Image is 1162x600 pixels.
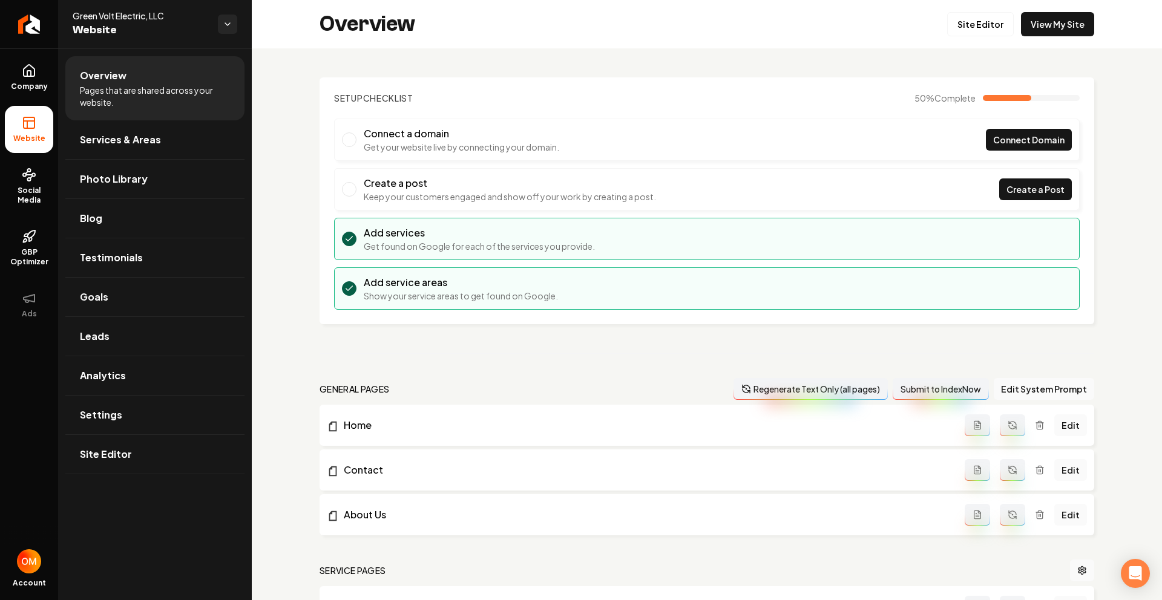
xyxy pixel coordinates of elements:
[364,290,558,302] p: Show your service areas to get found on Google.
[734,378,888,400] button: Regenerate Text Only (all pages)
[8,134,50,143] span: Website
[73,22,208,39] span: Website
[80,408,122,422] span: Settings
[993,134,1065,146] span: Connect Domain
[994,378,1094,400] button: Edit System Prompt
[17,549,41,573] img: Omar Molai
[5,247,53,267] span: GBP Optimizer
[5,220,53,276] a: GBP Optimizer
[934,93,976,103] span: Complete
[364,240,595,252] p: Get found on Google for each of the services you provide.
[80,172,148,186] span: Photo Library
[5,186,53,205] span: Social Media
[334,93,363,103] span: Setup
[320,383,390,395] h2: general pages
[893,378,989,400] button: Submit to IndexNow
[327,463,965,477] a: Contact
[364,191,656,203] p: Keep your customers engaged and show off your work by creating a post.
[1054,414,1087,436] a: Edit
[73,10,208,22] span: Green Volt Electric, LLC
[320,564,386,576] h2: Service Pages
[80,84,230,108] span: Pages that are shared across your website.
[1054,459,1087,481] a: Edit
[965,414,990,436] button: Add admin page prompt
[999,178,1072,200] a: Create a Post
[1021,12,1094,36] a: View My Site
[965,459,990,481] button: Add admin page prompt
[364,275,558,290] h3: Add service areas
[80,132,161,147] span: Services & Areas
[65,120,245,159] a: Services & Areas
[1121,559,1150,588] div: Open Intercom Messenger
[1006,183,1065,196] span: Create a Post
[965,504,990,526] button: Add admin page prompt
[65,435,245,474] a: Site Editor
[80,368,126,383] span: Analytics
[80,290,108,304] span: Goals
[320,12,415,36] h2: Overview
[65,160,245,198] a: Photo Library
[65,356,245,395] a: Analytics
[18,15,41,34] img: Rebolt Logo
[80,250,143,265] span: Testimonials
[13,578,46,588] span: Account
[17,549,41,573] button: Open user button
[80,447,132,461] span: Site Editor
[364,141,559,153] p: Get your website live by connecting your domain.
[986,129,1072,151] a: Connect Domain
[65,199,245,238] a: Blog
[80,329,110,344] span: Leads
[364,176,656,191] h3: Create a post
[65,278,245,316] a: Goals
[5,54,53,101] a: Company
[80,68,126,83] span: Overview
[6,82,53,91] span: Company
[364,126,559,141] h3: Connect a domain
[327,418,965,432] a: Home
[5,158,53,215] a: Social Media
[65,396,245,434] a: Settings
[65,317,245,356] a: Leads
[334,92,413,104] h2: Checklist
[80,211,102,226] span: Blog
[5,281,53,328] button: Ads
[65,238,245,277] a: Testimonials
[947,12,1014,36] a: Site Editor
[364,226,595,240] h3: Add services
[1054,504,1087,526] a: Edit
[327,507,965,522] a: About Us
[914,92,976,104] span: 50 %
[17,309,42,319] span: Ads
